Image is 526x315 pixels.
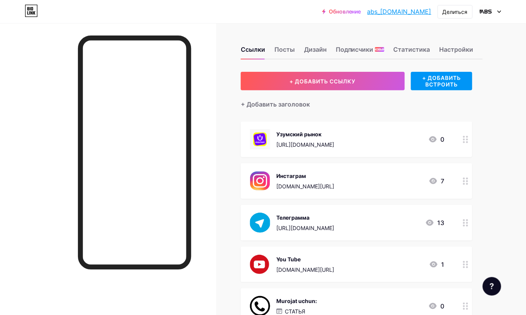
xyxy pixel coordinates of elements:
font: НОВЫЙ [374,47,386,51]
font: СТАТЬЯ [285,308,305,315]
font: Делиться [443,8,468,15]
img: You Tube [250,254,270,274]
font: [URL][DOMAIN_NAME] [276,225,334,231]
button: + ДОБАВИТЬ ССЫЛКУ [241,72,405,90]
font: + ДОБАВИТЬ ССЫЛКУ [290,78,356,85]
font: 7 [441,177,445,185]
font: Murojat uchun: [276,298,317,304]
font: Посты [274,46,295,53]
font: Подписчики [336,46,374,53]
font: Статистика [394,46,430,53]
font: [DOMAIN_NAME][URL] [276,266,334,273]
font: 1 [441,261,445,268]
img: avtoshop_uzb [479,4,493,19]
font: Обновление [329,8,361,15]
font: [URL][DOMAIN_NAME] [276,141,334,148]
a: abs_[DOMAIN_NAME] [367,7,431,16]
font: You Tube [276,256,301,262]
font: Узумский рынок [276,131,321,137]
font: 0 [441,302,445,310]
font: + Добавить заголовок [241,100,310,108]
font: 13 [438,219,445,227]
font: 0 [441,135,445,143]
img: Инстаграм [250,171,270,191]
font: Ссылки [241,46,265,53]
img: Телеграмма [250,213,270,233]
font: Дизайн [304,46,326,53]
img: Узумский рынок [250,129,270,149]
font: Настройки [440,46,474,53]
font: Инстаграм [276,173,306,179]
font: abs_[DOMAIN_NAME] [367,8,431,15]
font: Телеграмма [276,214,310,221]
font: [DOMAIN_NAME][URL] [276,183,334,190]
font: + ДОБАВИТЬ ВСТРОИТЬ [422,75,461,88]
